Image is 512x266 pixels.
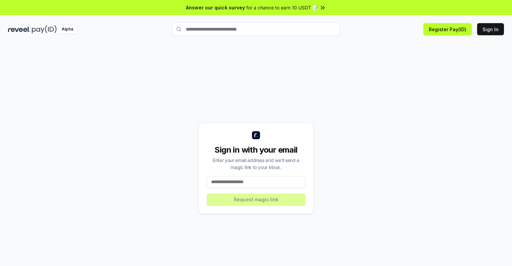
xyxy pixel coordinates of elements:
img: logo_small [252,131,260,139]
span: for a chance to earn 10 USDT 📝 [246,4,318,11]
button: Sign In [477,23,504,35]
span: Answer our quick survey [186,4,245,11]
button: Register Pay(ID) [423,23,472,35]
div: Sign in with your email [207,145,305,155]
div: Alpha [58,25,77,34]
div: Enter your email address and we’ll send a magic link to your inbox. [207,157,305,171]
img: pay_id [32,25,57,34]
img: reveel_dark [8,25,31,34]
